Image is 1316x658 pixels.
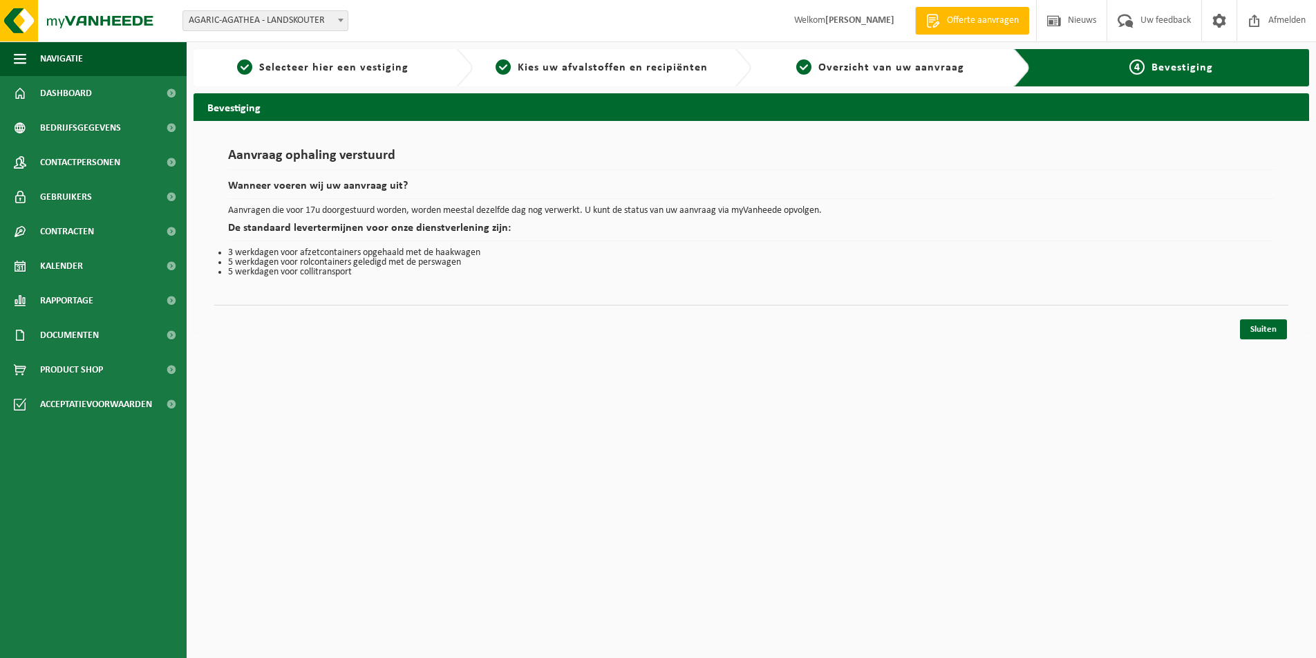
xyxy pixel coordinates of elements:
[40,41,83,76] span: Navigatie
[1129,59,1145,75] span: 4
[40,387,152,422] span: Acceptatievoorwaarden
[228,248,1275,258] li: 3 werkdagen voor afzetcontainers opgehaald met de haakwagen
[183,11,348,30] span: AGARIC-AGATHEA - LANDSKOUTER
[40,145,120,180] span: Contactpersonen
[496,59,511,75] span: 2
[40,180,92,214] span: Gebruikers
[40,283,93,318] span: Rapportage
[825,15,894,26] strong: [PERSON_NAME]
[40,76,92,111] span: Dashboard
[228,267,1275,277] li: 5 werkdagen voor collitransport
[943,14,1022,28] span: Offerte aanvragen
[480,59,724,76] a: 2Kies uw afvalstoffen en recipiënten
[915,7,1029,35] a: Offerte aanvragen
[40,318,99,352] span: Documenten
[40,214,94,249] span: Contracten
[194,93,1309,120] h2: Bevestiging
[237,59,252,75] span: 1
[1151,62,1213,73] span: Bevestiging
[518,62,708,73] span: Kies uw afvalstoffen en recipiënten
[818,62,964,73] span: Overzicht van uw aanvraag
[758,59,1003,76] a: 3Overzicht van uw aanvraag
[200,59,445,76] a: 1Selecteer hier een vestiging
[40,249,83,283] span: Kalender
[1240,319,1287,339] a: Sluiten
[228,258,1275,267] li: 5 werkdagen voor rolcontainers geledigd met de perswagen
[40,352,103,387] span: Product Shop
[228,223,1275,241] h2: De standaard levertermijnen voor onze dienstverlening zijn:
[182,10,348,31] span: AGARIC-AGATHEA - LANDSKOUTER
[259,62,408,73] span: Selecteer hier een vestiging
[228,206,1275,216] p: Aanvragen die voor 17u doorgestuurd worden, worden meestal dezelfde dag nog verwerkt. U kunt de s...
[228,149,1275,170] h1: Aanvraag ophaling verstuurd
[796,59,811,75] span: 3
[228,180,1275,199] h2: Wanneer voeren wij uw aanvraag uit?
[40,111,121,145] span: Bedrijfsgegevens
